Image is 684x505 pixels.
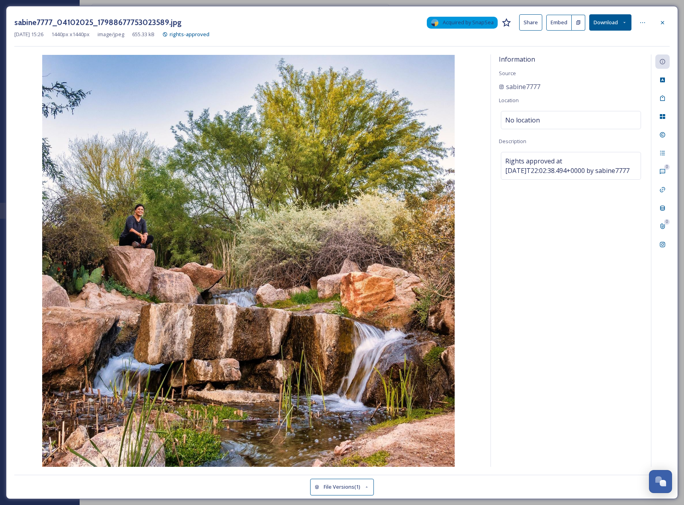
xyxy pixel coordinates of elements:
img: 1_exDhFDZSqgvewGjYEz66m3coe5U9nh_.jpg [14,55,483,467]
a: sabine7777 [499,82,540,91]
span: sabine7777 [506,82,540,91]
span: rights-approved [170,31,209,38]
button: Share [519,14,542,31]
span: No location [505,115,540,125]
button: Embed [546,15,572,31]
span: Rights approved at [DATE]T22:02:38.494+0000 by sabine7777 [505,156,637,175]
span: 1440 px x 1440 px [51,31,90,38]
span: Source [499,70,516,77]
div: 0 [664,164,670,170]
h3: sabine7777_04102025_17988677753023589.jpg [14,17,182,28]
button: Download [589,14,631,31]
div: 0 [664,219,670,225]
span: image/jpeg [98,31,124,38]
button: File Versions(1) [310,479,374,495]
span: Description [499,138,526,145]
span: Acquired by SnapSea [443,19,494,26]
span: Information [499,55,535,64]
span: 655.33 kB [132,31,154,38]
span: Location [499,97,519,104]
img: snapsea-logo.png [431,19,439,27]
span: [DATE] 15:26 [14,31,43,38]
button: Open Chat [649,470,672,493]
